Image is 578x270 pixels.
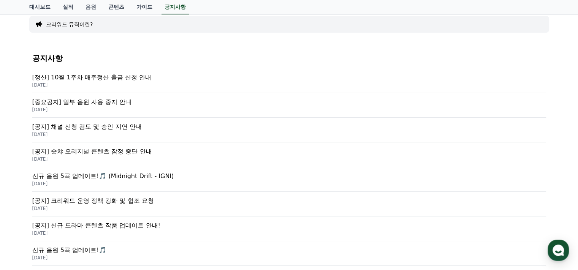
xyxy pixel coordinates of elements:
[24,218,29,224] span: 홈
[32,82,546,88] p: [DATE]
[32,221,546,230] p: [공지] 신규 드라마 콘텐츠 작품 업데이트 안내!
[70,219,79,225] span: 대화
[32,98,546,107] p: [중요공지] 일부 음원 사용 중지 안내
[32,192,546,216] a: [공지] 크리워드 운영 정책 강화 및 협조 요청 [DATE]
[32,167,546,192] a: 신규 음원 5곡 업데이트!🎵 (Midnight Drift - IGNI) [DATE]
[32,246,546,255] p: 신규 음원 5곡 업데이트!🎵
[32,122,546,131] p: [공지] 채널 신청 검토 및 승인 지연 안내
[50,207,98,226] a: 대화
[32,142,546,167] a: [공지] 숏챠 오리지널 콘텐츠 잠정 중단 안내 [DATE]
[32,172,546,181] p: 신규 음원 5곡 업데이트!🎵 (Midnight Drift - IGNI)
[98,207,146,226] a: 설정
[32,216,546,241] a: [공지] 신규 드라마 콘텐츠 작품 업데이트 안내! [DATE]
[32,241,546,266] a: 신규 음원 5곡 업데이트!🎵 [DATE]
[32,147,546,156] p: [공지] 숏챠 오리지널 콘텐츠 잠정 중단 안내
[32,230,546,236] p: [DATE]
[32,196,546,205] p: [공지] 크리워드 운영 정책 강화 및 협조 요청
[32,205,546,212] p: [DATE]
[32,73,546,82] p: [정산] 10월 1주차 매주정산 출금 신청 안내
[117,218,127,224] span: 설정
[46,21,93,28] button: 크리워드 뮤직이란?
[32,131,546,137] p: [DATE]
[32,93,546,118] a: [중요공지] 일부 음원 사용 중지 안내 [DATE]
[32,68,546,93] a: [정산] 10월 1주차 매주정산 출금 신청 안내 [DATE]
[32,107,546,113] p: [DATE]
[32,156,546,162] p: [DATE]
[2,207,50,226] a: 홈
[32,255,546,261] p: [DATE]
[32,181,546,187] p: [DATE]
[32,54,546,62] h4: 공지사항
[32,118,546,142] a: [공지] 채널 신청 검토 및 승인 지연 안내 [DATE]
